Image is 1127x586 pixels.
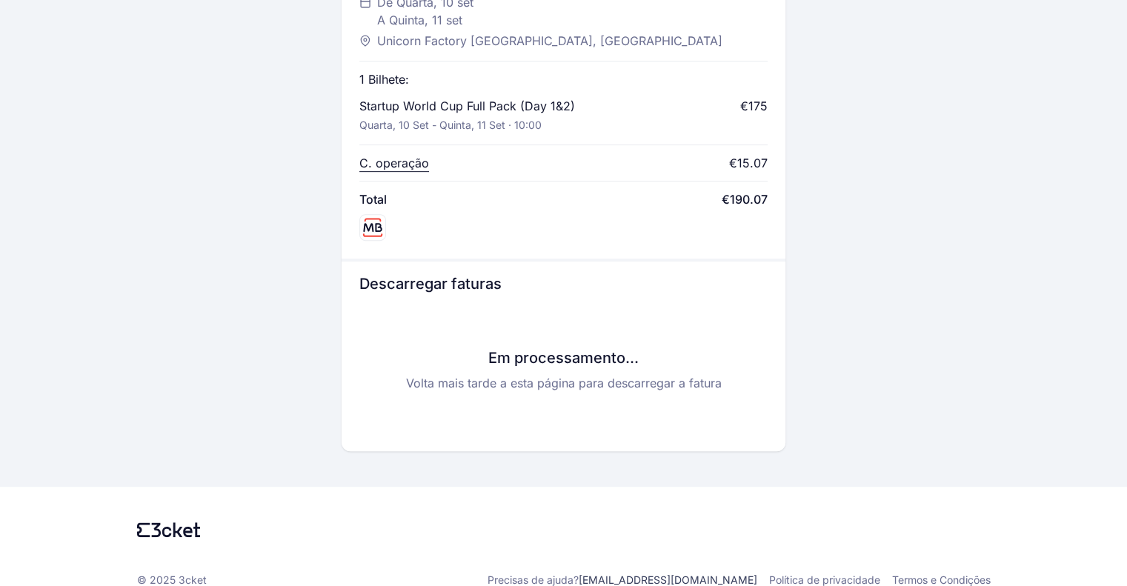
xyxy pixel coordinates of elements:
p: 1 Bilhete: [359,70,409,88]
p: Startup World Cup Full Pack (Day 1&2) [359,97,575,115]
div: €15.07 [729,154,768,172]
p: C. operação [359,154,429,172]
div: €175 [740,97,768,115]
span: Unicorn Factory [GEOGRAPHIC_DATA], [GEOGRAPHIC_DATA] [377,32,722,50]
span: €190.07 [722,190,768,208]
h3: Em processamento... [359,347,768,368]
span: Total [359,190,387,208]
a: [EMAIL_ADDRESS][DOMAIN_NAME] [579,573,757,586]
p: Volta mais tarde a esta página para descarregar a fatura [359,374,768,392]
h3: Descarregar faturas [359,273,768,294]
p: Quarta, 10 set - Quinta, 11 set · 10:00 [359,118,542,133]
